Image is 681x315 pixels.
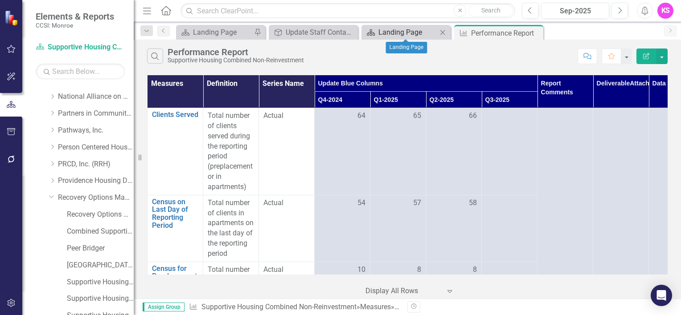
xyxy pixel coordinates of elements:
[271,27,356,38] a: Update Staff Contacts and Website Link on Agency Landing Page
[370,195,426,262] td: Double-Click to Edit
[315,108,370,195] td: Double-Click to Edit
[67,210,134,220] a: Recovery Options Made Easy (MCOMH Internal)
[357,265,365,275] span: 10
[152,111,198,119] a: Clients Served
[67,226,134,237] a: Combined Supportive Housing
[259,195,315,262] td: Double-Click to Edit
[58,92,134,102] a: National Alliance on Mental Illness
[58,109,134,119] a: Partners in Community Development
[481,7,500,14] span: Search
[364,27,437,38] a: Landing Page
[36,42,125,52] a: Supportive Housing Combined Non-Reinvestment
[208,111,254,192] p: Total number of clients served during the reporting period (preplacement or in apartments)
[148,108,203,195] td: Double-Click to Edit Right Click for Context Menu
[413,111,421,121] span: 65
[203,195,259,262] td: Double-Click to Edit
[181,3,515,19] input: Search ClearPoint...
[286,27,356,38] div: Update Staff Contacts and Website Link on Agency Landing Page
[178,27,252,38] a: Landing Page
[426,108,482,195] td: Double-Click to Edit
[259,108,315,195] td: Double-Click to Edit
[378,27,437,38] div: Landing Page
[417,265,421,275] span: 8
[208,198,254,259] p: Total number of clients in apartments on the last day of the reporting period
[263,265,310,275] span: Actual
[203,108,259,195] td: Double-Click to Edit
[482,108,537,195] td: Double-Click to Edit
[189,302,401,312] div: » »
[426,195,482,262] td: Double-Click to Edit
[544,6,606,16] div: Sep-2025
[67,243,134,254] a: Peer Bridger
[386,42,427,53] div: Landing Page
[482,195,537,262] td: Double-Click to Edit
[357,198,365,208] span: 54
[67,294,134,304] a: Supportive Housing - MRT Beds
[413,198,421,208] span: 57
[315,195,370,262] td: Double-Click to Edit
[657,3,673,19] button: KS
[148,195,203,262] td: Double-Click to Edit Right Click for Context Menu
[58,142,134,153] a: Person Centered Housing Options, Inc.
[370,108,426,195] td: Double-Click to Edit
[468,4,513,17] button: Search
[4,10,20,26] img: ClearPoint Strategy
[471,28,541,39] div: Performance Report
[152,198,198,229] a: Census on Last Day of Reporting Period
[193,27,252,38] div: Landing Page
[541,3,609,19] button: Sep-2025
[36,11,114,22] span: Elements & Reports
[58,159,134,170] a: PRCD, Inc. (RRH)
[143,303,185,311] span: Assign Group
[469,111,477,121] span: 66
[168,57,304,64] div: Supportive Housing Combined Non-Reinvestment
[36,64,125,79] input: Search Below...
[36,22,114,29] small: CCSI: Monroe
[58,125,134,136] a: Pathways, Inc.
[67,260,134,271] a: [GEOGRAPHIC_DATA]
[473,265,477,275] span: 8
[263,111,310,121] span: Actual
[357,111,365,121] span: 64
[263,198,310,208] span: Actual
[67,277,134,287] a: Supportive Housing - Long Stay Beds
[58,176,134,186] a: Providence Housing Development Corporation
[469,198,477,208] span: 58
[201,303,357,311] a: Supportive Housing Combined Non-Reinvestment
[651,285,672,306] div: Open Intercom Messenger
[168,47,304,57] div: Performance Report
[152,265,198,280] a: Census for Preplacement
[58,193,134,203] a: Recovery Options Made Easy
[360,303,391,311] a: Measures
